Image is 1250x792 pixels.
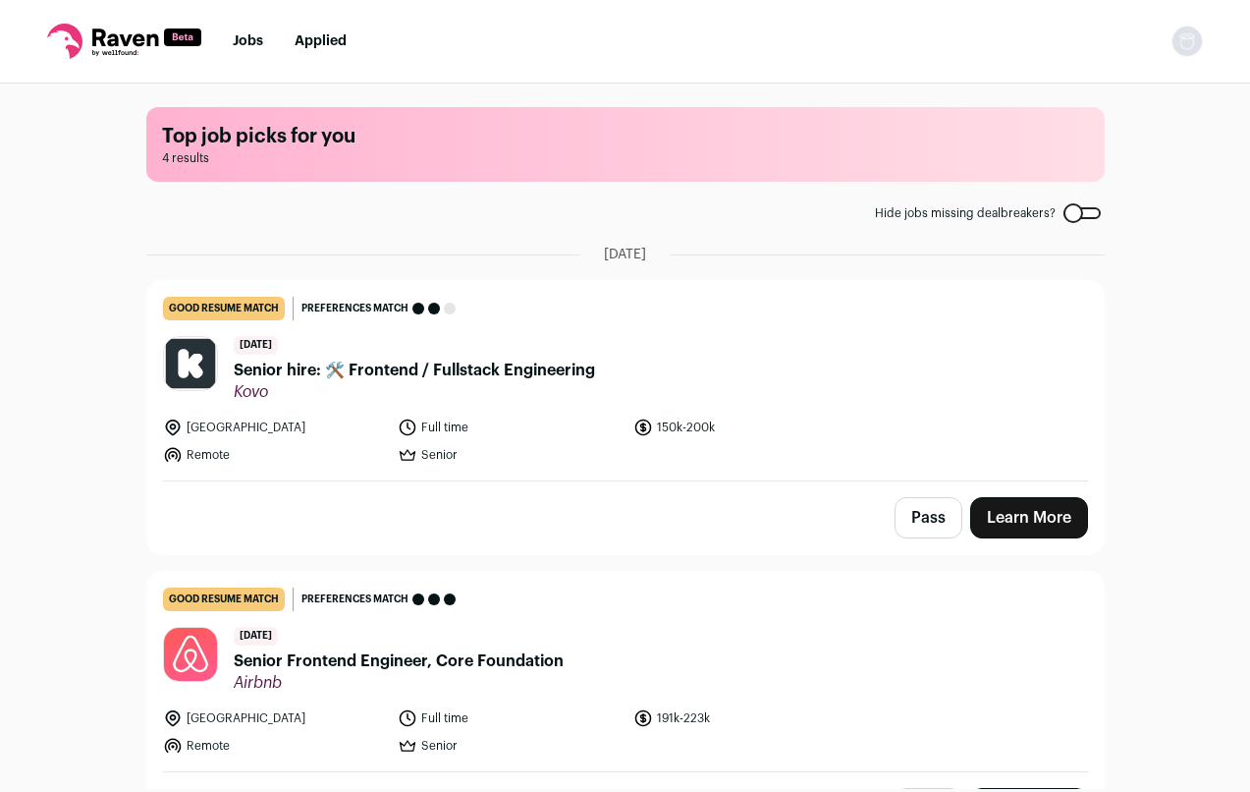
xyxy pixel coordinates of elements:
img: 2ad9f4c8ca4c1a33ea621a530fadf8b4a9578933bd7183b54a7ba8e0f0a58ef6.jpg [164,337,217,390]
button: Open dropdown [1171,26,1203,57]
span: Airbnb [234,673,564,693]
span: Preferences match [301,299,408,318]
div: good resume match [163,588,285,611]
button: Pass [895,497,962,538]
a: Learn More [970,497,1088,538]
a: good resume match Preferences match [DATE] Senior Frontend Engineer, Core Foundation Airbnb [GEOG... [147,572,1104,771]
li: [GEOGRAPHIC_DATA] [163,418,387,437]
span: [DATE] [604,245,646,264]
li: 150k-200k [633,418,857,437]
img: nopic.png [1171,26,1203,57]
a: Applied [295,34,347,48]
h1: Top job picks for you [162,123,1089,150]
li: [GEOGRAPHIC_DATA] [163,708,387,728]
li: Remote [163,736,387,756]
span: Senior Frontend Engineer, Core Foundation [234,650,564,673]
li: Remote [163,445,387,465]
li: Senior [398,736,622,756]
span: Kovo [234,382,595,402]
li: Senior [398,445,622,465]
span: [DATE] [234,336,278,355]
div: good resume match [163,297,285,320]
img: 7ce577d4c60d86e6b0596865b4382bfa94f83f1f30dc48cf96374cf203c6e0db.jpg [164,628,217,681]
span: [DATE] [234,627,278,646]
li: Full time [398,418,622,437]
span: Senior hire: 🛠️ Frontend / Fullstack Engineering [234,359,595,382]
span: Preferences match [301,590,408,609]
a: Jobs [233,34,263,48]
span: Hide jobs missing dealbreakers? [875,205,1056,221]
li: Full time [398,708,622,728]
span: 4 results [162,150,1089,166]
a: good resume match Preferences match [DATE] Senior hire: 🛠️ Frontend / Fullstack Engineering Kovo ... [147,281,1104,481]
li: 191k-223k [633,708,857,728]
